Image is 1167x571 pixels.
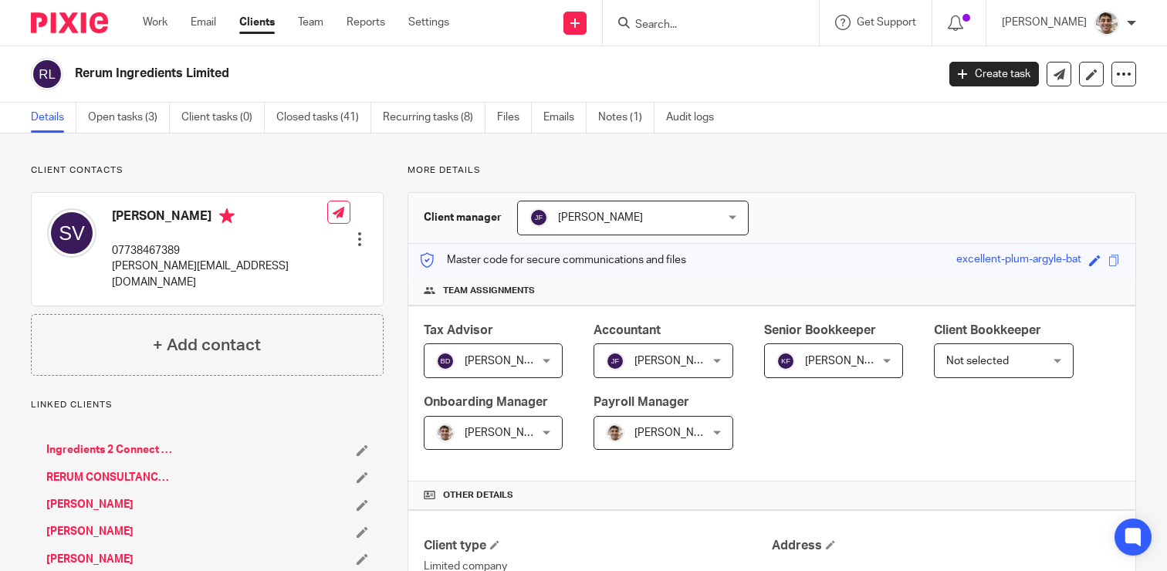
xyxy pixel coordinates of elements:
h4: [PERSON_NAME] [112,208,327,228]
p: 07738467389 [112,243,327,258]
p: Master code for secure communications and files [420,252,686,268]
img: svg%3E [529,208,548,227]
a: Settings [408,15,449,30]
a: Details [31,103,76,133]
span: [PERSON_NAME] [805,356,890,367]
img: PXL_20240409_141816916.jpg [606,424,624,442]
a: Work [143,15,167,30]
img: svg%3E [606,352,624,370]
a: RERUM CONSULTANCY UK LTD [46,470,175,485]
a: [PERSON_NAME] [46,552,134,567]
h3: Client manager [424,210,502,225]
p: More details [408,164,1136,177]
span: [PERSON_NAME] [465,356,550,367]
a: Reports [347,15,385,30]
span: [PERSON_NAME] [634,427,719,438]
p: [PERSON_NAME][EMAIL_ADDRESS][DOMAIN_NAME] [112,258,327,290]
a: Notes (1) [598,103,655,133]
a: Open tasks (3) [88,103,170,133]
img: PXL_20240409_141816916.jpg [1094,11,1119,35]
span: Client Bookkeeper [934,324,1041,336]
span: Senior Bookkeeper [764,324,876,336]
a: Files [497,103,532,133]
a: Team [298,15,323,30]
img: Pixie [31,12,108,33]
span: [PERSON_NAME] [634,356,719,367]
span: Tax Advisor [424,324,493,336]
img: svg%3E [31,58,63,90]
a: Audit logs [666,103,726,133]
span: [PERSON_NAME] [465,427,550,438]
a: Emails [543,103,587,133]
h4: Address [772,538,1120,554]
h4: Client type [424,538,772,554]
i: Primary [219,208,235,224]
img: svg%3E [776,352,795,370]
span: Not selected [946,356,1009,367]
span: Payroll Manager [594,396,689,408]
a: Client tasks (0) [181,103,265,133]
a: Clients [239,15,275,30]
div: excellent-plum-argyle-bat [956,252,1081,269]
p: Linked clients [31,399,384,411]
img: svg%3E [436,352,455,370]
h4: + Add contact [153,333,261,357]
span: Other details [443,489,513,502]
img: PXL_20240409_141816916.jpg [436,424,455,442]
a: Email [191,15,216,30]
img: svg%3E [47,208,96,258]
span: Onboarding Manager [424,396,548,408]
a: [PERSON_NAME] [46,524,134,539]
span: [PERSON_NAME] [558,212,643,223]
a: Ingredients 2 Connect Limited [46,442,175,458]
span: Team assignments [443,285,535,297]
p: Client contacts [31,164,384,177]
a: Recurring tasks (8) [383,103,485,133]
a: Create task [949,62,1039,86]
a: Closed tasks (41) [276,103,371,133]
h2: Rerum Ingredients Limited [75,66,756,82]
a: [PERSON_NAME] [46,497,134,512]
input: Search [634,19,773,32]
span: Get Support [857,17,916,28]
p: [PERSON_NAME] [1002,15,1087,30]
span: Accountant [594,324,661,336]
